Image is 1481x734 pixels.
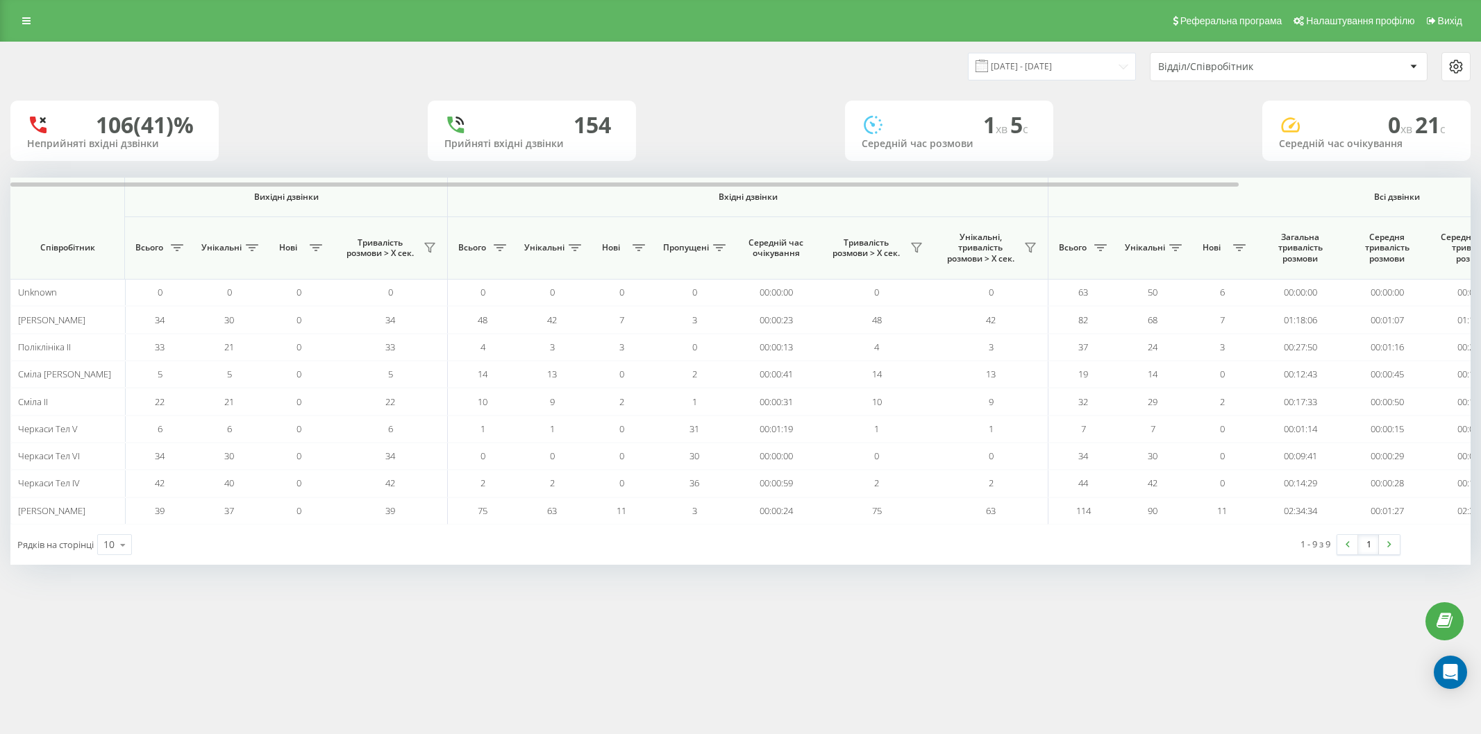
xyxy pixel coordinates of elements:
[1078,450,1088,462] span: 34
[1220,423,1225,435] span: 0
[478,504,487,517] span: 75
[1344,443,1430,470] td: 00:00:29
[733,388,819,415] td: 00:00:31
[989,450,994,462] span: 0
[444,138,619,150] div: Прийняті вхідні дзвінки
[1279,138,1454,150] div: Середній час очікування
[550,341,555,353] span: 3
[18,450,80,462] span: Черкаси Тел VІ
[1148,395,1157,408] span: 29
[155,314,165,326] span: 34
[874,477,879,489] span: 2
[201,242,242,253] span: Унікальні
[619,477,624,489] span: 0
[619,423,624,435] span: 0
[986,314,996,326] span: 42
[619,368,624,380] span: 0
[227,423,232,435] span: 6
[1217,504,1227,517] span: 11
[1148,504,1157,517] span: 90
[1257,470,1344,497] td: 00:14:29
[733,361,819,388] td: 00:00:41
[989,477,994,489] span: 2
[478,314,487,326] span: 48
[17,538,94,551] span: Рядків на сторінці
[1440,121,1446,137] span: c
[1180,15,1282,26] span: Реферальна програма
[733,334,819,361] td: 00:00:13
[96,112,194,138] div: 106 (41)%
[826,237,906,259] span: Тривалість розмови > Х сек.
[1078,286,1088,298] span: 63
[862,138,1037,150] div: Середній час розмови
[22,242,112,253] span: Співробітник
[733,306,819,333] td: 00:00:23
[1010,110,1028,139] span: 5
[296,477,301,489] span: 0
[1344,497,1430,524] td: 00:01:27
[1257,497,1344,524] td: 02:34:34
[872,395,882,408] span: 10
[874,423,879,435] span: 1
[574,112,611,138] div: 154
[385,314,395,326] span: 34
[1257,416,1344,443] td: 00:01:14
[692,368,697,380] span: 2
[1220,314,1225,326] span: 7
[733,279,819,306] td: 00:00:00
[1300,537,1330,551] div: 1 - 9 з 9
[1076,504,1091,517] span: 114
[547,504,557,517] span: 63
[1023,121,1028,137] span: c
[478,395,487,408] span: 10
[989,423,994,435] span: 1
[1344,334,1430,361] td: 00:01:16
[996,121,1010,137] span: хв
[594,242,628,253] span: Нові
[296,450,301,462] span: 0
[1257,443,1344,470] td: 00:09:41
[296,314,301,326] span: 0
[227,368,232,380] span: 5
[1081,423,1086,435] span: 7
[1257,279,1344,306] td: 00:00:00
[733,416,819,443] td: 00:01:19
[1344,388,1430,415] td: 00:00:50
[692,286,697,298] span: 0
[18,286,57,298] span: Unknown
[1078,477,1088,489] span: 44
[524,242,564,253] span: Унікальні
[1078,341,1088,353] span: 37
[132,242,167,253] span: Всього
[733,443,819,470] td: 00:00:00
[18,423,78,435] span: Черкаси Тел V
[689,450,699,462] span: 30
[550,395,555,408] span: 9
[692,504,697,517] span: 3
[733,470,819,497] td: 00:00:59
[989,286,994,298] span: 0
[743,237,809,259] span: Середній час очікування
[480,477,485,489] span: 2
[986,504,996,517] span: 63
[1438,15,1462,26] span: Вихід
[1306,15,1414,26] span: Налаштування профілю
[1158,61,1324,73] div: Відділ/Співробітник
[1267,232,1333,264] span: Загальна тривалість розмови
[550,423,555,435] span: 1
[1415,110,1446,139] span: 21
[1344,416,1430,443] td: 00:00:15
[1194,242,1229,253] span: Нові
[1257,306,1344,333] td: 01:18:06
[385,395,395,408] span: 22
[1078,314,1088,326] span: 82
[480,423,485,435] span: 1
[1257,361,1344,388] td: 00:12:43
[1078,395,1088,408] span: 32
[388,286,393,298] span: 0
[619,341,624,353] span: 3
[1151,423,1155,435] span: 7
[18,504,85,517] span: [PERSON_NAME]
[227,286,232,298] span: 0
[692,314,697,326] span: 3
